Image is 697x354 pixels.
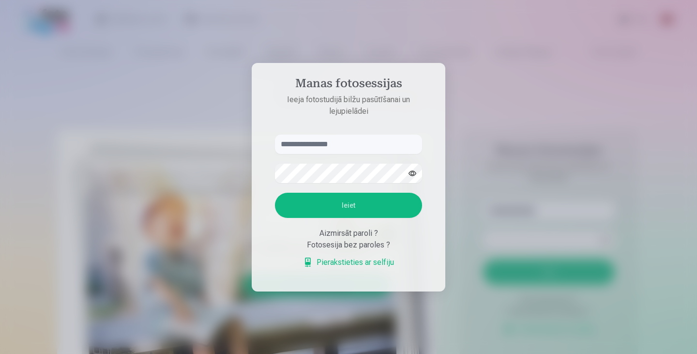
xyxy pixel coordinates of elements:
a: Pierakstieties ar selfiju [303,257,394,268]
div: Aizmirsāt paroli ? [275,228,422,239]
div: Fotosesija bez paroles ? [275,239,422,251]
h4: Manas fotosessijas [265,77,432,94]
button: Ieiet [275,193,422,218]
p: Ieeja fotostudijā bilžu pasūtīšanai un lejupielādei [265,94,432,117]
